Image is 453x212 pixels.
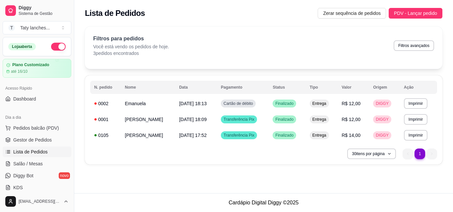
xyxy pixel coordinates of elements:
button: Imprimir [404,130,427,141]
span: Finalizado [274,117,295,122]
th: Nome [121,81,175,94]
span: Entrega [311,101,328,106]
a: Gestor de Pedidos [3,135,71,145]
article: Plano Customizado [12,63,49,67]
span: Salão / Mesas [13,160,43,167]
a: Salão / Mesas [3,158,71,169]
span: Entrega [311,133,328,138]
span: Entrega [311,117,328,122]
span: Gestor de Pedidos [13,137,52,143]
button: Imprimir [404,98,427,109]
span: R$ 12,00 [342,101,360,106]
button: Pedidos balcão (PDV) [3,123,71,133]
a: Lista de Pedidos [3,147,71,157]
h2: Lista de Pedidos [85,8,145,19]
span: Diggy Bot [13,172,33,179]
td: [PERSON_NAME] [121,111,175,127]
span: Finalizado [274,101,295,106]
span: Transferência Pix [222,117,256,122]
button: 30itens por página [347,148,396,159]
span: T [8,24,15,31]
th: Ação [400,81,437,94]
button: PDV - Lançar pedido [389,8,442,19]
a: Plano Customizadoaté 16/10 [3,59,71,78]
span: Pedidos balcão (PDV) [13,125,59,131]
p: 3 pedidos encontrados [93,50,169,57]
article: até 16/10 [11,69,28,74]
th: Valor [338,81,369,94]
span: Dashboard [13,96,36,102]
th: Data [175,81,217,94]
nav: pagination navigation [399,145,440,162]
a: DiggySistema de Gestão [3,3,71,19]
button: Imprimir [404,114,427,125]
span: Finalizado [274,133,295,138]
span: Lista de Pedidos [13,148,48,155]
button: [EMAIL_ADDRESS][DOMAIN_NAME] [3,193,71,209]
span: [DATE] 18:09 [179,117,207,122]
span: Sistema de Gestão [19,11,69,16]
div: Dia a dia [3,112,71,123]
span: [EMAIL_ADDRESS][DOMAIN_NAME] [19,199,61,204]
span: R$ 12,00 [342,117,360,122]
th: N. pedido [90,81,121,94]
div: 0001 [94,116,117,123]
span: DIGGY [374,133,390,138]
p: Você está vendo os pedidos de hoje. [93,43,169,50]
a: Diggy Botnovo [3,170,71,181]
span: Cartão de débito [222,101,254,106]
th: Origem [369,81,400,94]
span: PDV - Lançar pedido [394,10,437,17]
span: DIGGY [374,101,390,106]
th: Pagamento [217,81,269,94]
span: Diggy [19,5,69,11]
td: [PERSON_NAME] [121,127,175,143]
button: Zerar sequência de pedidos [318,8,386,19]
div: 0002 [94,100,117,107]
div: 0105 [94,132,117,139]
div: Acesso Rápido [3,83,71,94]
div: Loja aberta [8,43,36,50]
span: [DATE] 18:13 [179,101,207,106]
button: Alterar Status [51,43,66,51]
span: Zerar sequência de pedidos [323,10,381,17]
button: Filtros avançados [394,40,434,51]
a: Dashboard [3,94,71,104]
span: R$ 14,00 [342,133,360,138]
td: Emanuela [121,96,175,111]
span: DIGGY [374,117,390,122]
span: [DATE] 17:52 [179,133,207,138]
span: KDS [13,184,23,191]
span: Transferência Pix [222,133,256,138]
th: Tipo [306,81,338,94]
a: KDS [3,182,71,193]
li: pagination item 1 active [415,148,425,159]
th: Status [269,81,305,94]
footer: Cardápio Digital Diggy © 2025 [74,193,453,212]
button: Select a team [3,21,71,34]
p: Filtros para pedidos [93,35,169,43]
div: Taty lanches ... [20,24,50,31]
